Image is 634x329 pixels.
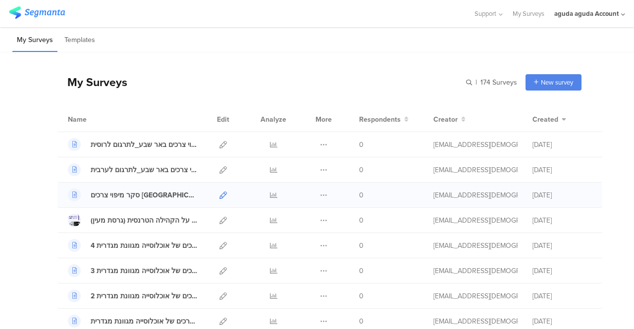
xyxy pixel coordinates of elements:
span: Creator [433,114,458,125]
a: 2 אפיון צרכים של אוכלוסייה מגוונת מגדרית [68,289,198,302]
div: [DATE] [532,266,592,276]
div: [DATE] [532,291,592,301]
div: research@lgbt.org.il [433,165,518,175]
div: אפיון צרכים של אוכלוסייה מגוונת מגדרית [91,316,198,327]
div: [DATE] [532,140,592,150]
div: סקר מיפוי צרכים באר שבע_לתרגום לערבית [91,165,198,175]
span: 0 [359,316,364,327]
div: 4 אפיון צרכים של אוכלוסייה מגוונת מגדרית [91,240,198,251]
div: research@lgbt.org.il [433,190,518,200]
div: [DATE] [532,316,592,327]
div: סקר מיפוי צרכים באר שבע_לתרגום לרוסית [91,140,198,150]
span: 0 [359,240,364,251]
a: 4 אפיון צרכים של אוכלוסייה מגוונת מגדרית [68,239,198,252]
div: research@lgbt.org.il [433,266,518,276]
span: Created [532,114,558,125]
a: 3 אפיון צרכים של אוכלוסייה מגוונת מגדרית [68,264,198,277]
span: 0 [359,190,364,200]
span: 0 [359,215,364,226]
div: More [313,107,334,132]
div: digital@lgbt.org.il [433,215,518,226]
div: [DATE] [532,190,592,200]
a: סקר מיפוי צרכים באר שבע_לתרגום לערבית [68,163,198,176]
div: Edit [212,107,234,132]
div: סקר עמדות מטפלים.ות על הקהילה הטרנסית (גרסת מעין) [91,215,198,226]
div: Analyze [259,107,288,132]
button: Created [532,114,566,125]
div: aguda aguda Account [554,9,619,18]
span: | [474,77,478,88]
div: [DATE] [532,240,592,251]
span: Support [475,9,496,18]
div: My Surveys [57,74,127,91]
div: 3 אפיון צרכים של אוכלוסייה מגוונת מגדרית [91,266,198,276]
a: סקר מיפוי צרכים באר שבע_לתרגום לרוסית [68,138,198,151]
span: 0 [359,165,364,175]
div: research@lgbt.org.il [433,291,518,301]
a: סקר עמדות מטפלים.ות על הקהילה הטרנסית (גרסת מעין) [68,214,198,227]
div: research@lgbt.org.il [433,316,518,327]
img: segmanta logo [9,6,65,19]
div: Name [68,114,127,125]
div: [DATE] [532,215,592,226]
span: Respondents [359,114,401,125]
li: Templates [60,29,100,52]
span: 0 [359,291,364,301]
div: research@lgbt.org.il [433,240,518,251]
a: סקר מיפוי צרכים [GEOGRAPHIC_DATA] [68,188,198,201]
a: אפיון צרכים של אוכלוסייה מגוונת מגדרית [68,315,198,328]
li: My Surveys [12,29,57,52]
div: 2 אפיון צרכים של אוכלוסייה מגוונת מגדרית [91,291,198,301]
button: Creator [433,114,466,125]
span: 174 Surveys [480,77,517,88]
span: 0 [359,266,364,276]
button: Respondents [359,114,409,125]
span: New survey [541,78,573,87]
div: research@lgbt.org.il [433,140,518,150]
div: סקר מיפוי צרכים באר שבע [91,190,198,200]
div: [DATE] [532,165,592,175]
span: 0 [359,140,364,150]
